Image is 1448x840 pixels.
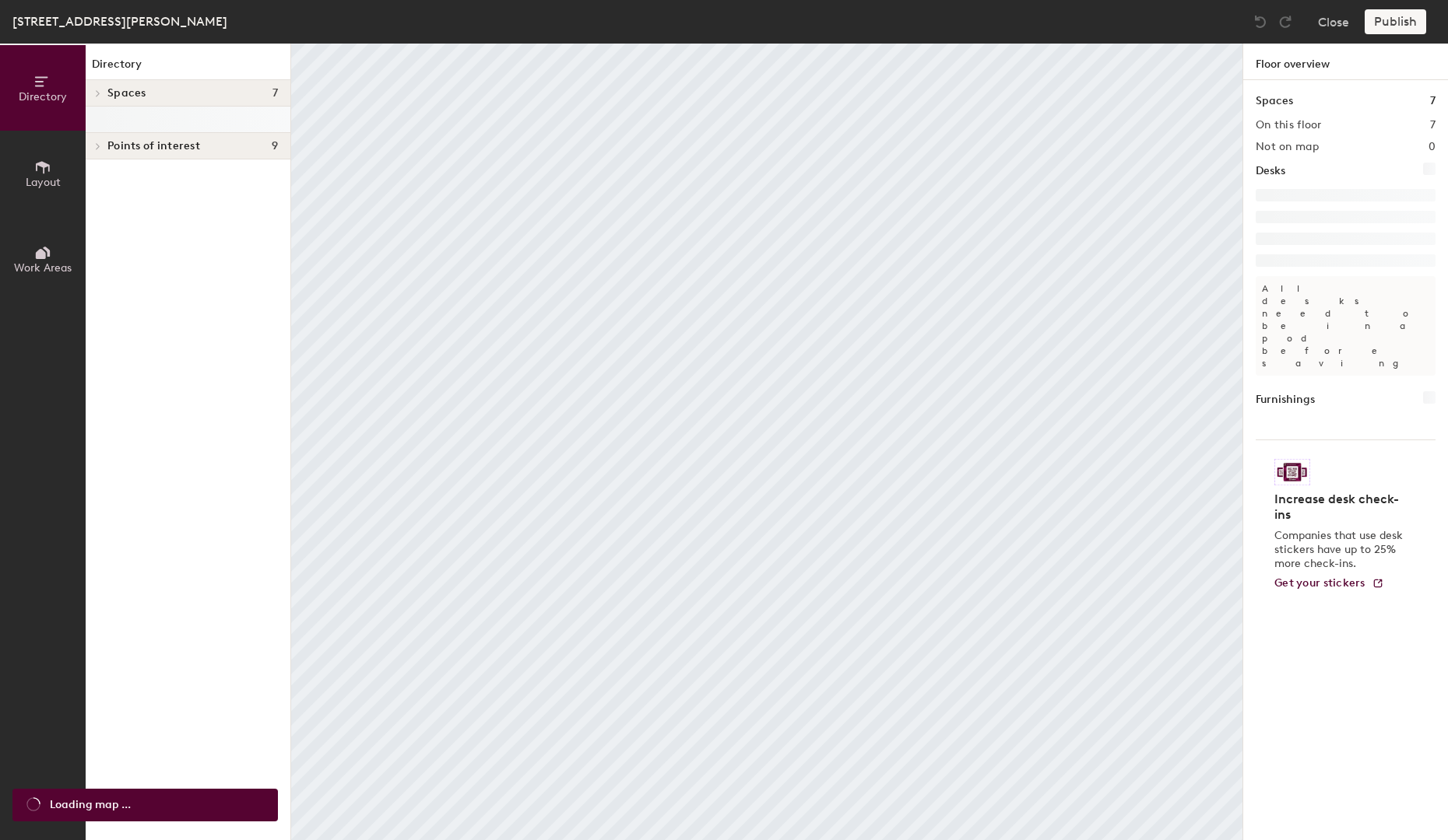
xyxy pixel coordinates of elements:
h2: 7 [1430,119,1436,131]
h1: 7 [1430,93,1436,110]
span: Layout [26,176,61,189]
h1: Directory [86,56,290,80]
h1: Spaces [1256,93,1293,110]
h2: Not on map [1256,141,1319,153]
span: Spaces [107,87,146,100]
a: Get your stickers [1274,577,1384,590]
span: 9 [272,140,278,152]
span: 7 [272,87,278,100]
span: Directory [19,90,67,103]
h1: Floor overview [1243,44,1448,80]
button: Close [1318,9,1349,34]
h2: On this floor [1256,119,1322,131]
p: All desks need to be in a pod before saving [1256,276,1436,376]
h1: Furnishings [1256,391,1315,408]
img: Undo [1253,14,1268,30]
img: Sticker logo [1274,459,1310,485]
span: Get your stickers [1274,576,1365,590]
div: [STREET_ADDRESS][PERSON_NAME] [12,12,227,31]
img: Redo [1278,14,1293,30]
span: Loading map ... [50,796,131,814]
h4: Increase desk check-ins [1274,492,1408,523]
h1: Desks [1256,163,1285,180]
span: Work Areas [14,261,72,275]
canvas: Map [291,44,1242,840]
p: Companies that use desk stickers have up to 25% more check-ins. [1274,529,1408,571]
h2: 0 [1429,141,1436,153]
span: Points of interest [107,140,200,152]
